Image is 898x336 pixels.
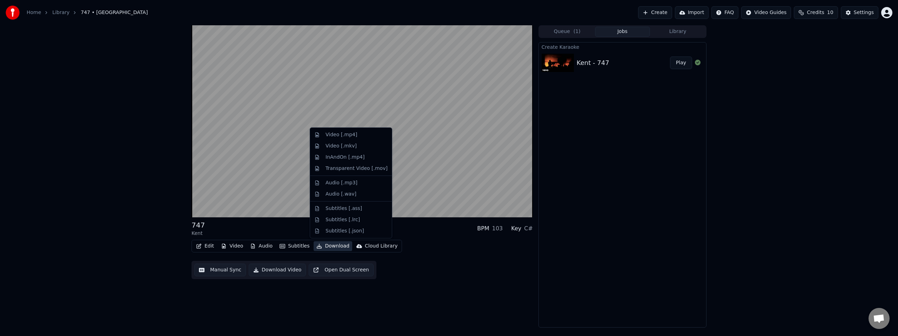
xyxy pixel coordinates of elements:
[192,230,205,237] div: Kent
[326,143,357,150] div: Video [.mkv]
[574,28,581,35] span: ( 1 )
[595,27,650,37] button: Jobs
[52,9,69,16] a: Library
[675,6,709,19] button: Import
[365,243,397,250] div: Cloud Library
[27,9,148,16] nav: breadcrumb
[540,27,595,37] button: Queue
[854,9,874,16] div: Settings
[249,264,306,276] button: Download Video
[794,6,838,19] button: Credits10
[326,191,356,198] div: Audio [.wav]
[326,216,360,223] div: Subtitles [.lrc]
[492,224,503,233] div: 103
[193,241,217,251] button: Edit
[711,6,738,19] button: FAQ
[314,241,352,251] button: Download
[326,131,357,138] div: Video [.mp4]
[326,154,365,161] div: InAndOn [.mp4]
[670,57,692,69] button: Play
[477,224,489,233] div: BPM
[577,58,609,68] div: Kent - 747
[192,220,205,230] div: 747
[539,42,706,51] div: Create Karaoke
[741,6,791,19] button: Video Guides
[650,27,705,37] button: Library
[869,308,890,329] a: Open chat
[326,179,357,186] div: Audio [.mp3]
[218,241,246,251] button: Video
[194,264,246,276] button: Manual Sync
[638,6,672,19] button: Create
[309,264,374,276] button: Open Dual Screen
[6,6,20,20] img: youka
[524,224,533,233] div: C#
[511,224,521,233] div: Key
[326,165,388,172] div: Transparent Video [.mov]
[827,9,833,16] span: 10
[326,205,362,212] div: Subtitles [.ass]
[27,9,41,16] a: Home
[81,9,148,16] span: 747 • [GEOGRAPHIC_DATA]
[841,6,878,19] button: Settings
[807,9,824,16] span: Credits
[247,241,275,251] button: Audio
[277,241,312,251] button: Subtitles
[326,228,364,235] div: Subtitles [.json]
